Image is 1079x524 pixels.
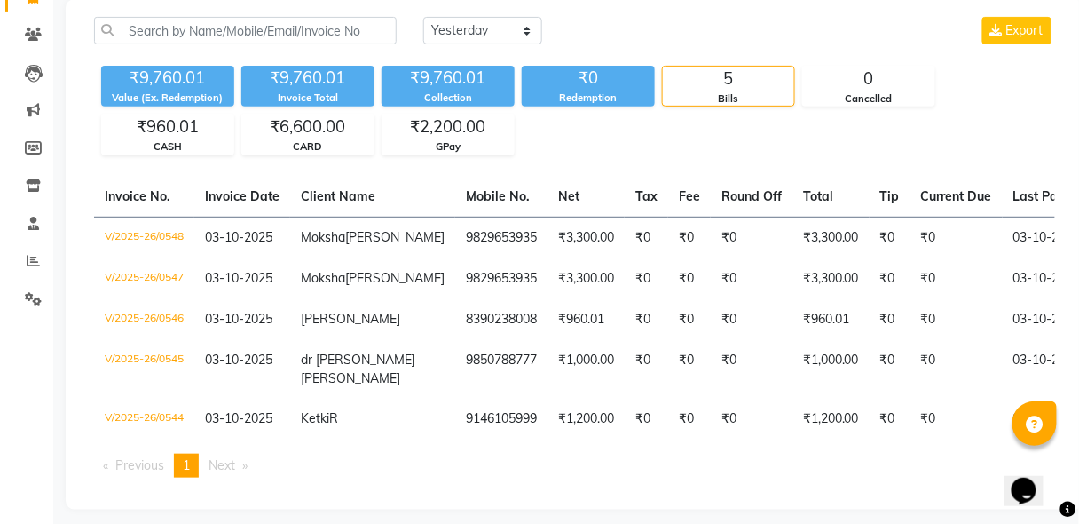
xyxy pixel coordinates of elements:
[625,217,668,258] td: ₹0
[94,299,194,340] td: V/2025-26/0546
[711,340,792,399] td: ₹0
[301,270,345,286] span: Moksha
[455,299,547,340] td: 8390238008
[721,188,782,204] span: Round Off
[455,217,547,258] td: 9829653935
[547,217,625,258] td: ₹3,300.00
[205,188,280,204] span: Invoice Date
[101,91,234,106] div: Value (Ex. Redemption)
[792,258,870,299] td: ₹3,300.00
[711,399,792,440] td: ₹0
[455,399,547,440] td: 9146105999
[382,115,514,139] div: ₹2,200.00
[382,139,514,155] div: GPay
[668,340,711,399] td: ₹0
[668,217,711,258] td: ₹0
[910,258,1003,299] td: ₹0
[625,340,668,399] td: ₹0
[792,217,870,258] td: ₹3,300.00
[870,340,910,399] td: ₹0
[870,258,910,299] td: ₹0
[205,352,272,368] span: 03-10-2025
[382,91,515,106] div: Collection
[115,457,164,473] span: Previous
[663,91,794,107] div: Bills
[625,299,668,340] td: ₹0
[711,299,792,340] td: ₹0
[558,188,579,204] span: Net
[102,139,233,155] div: CASH
[625,258,668,299] td: ₹0
[205,410,272,426] span: 03-10-2025
[547,399,625,440] td: ₹1,200.00
[382,66,515,91] div: ₹9,760.01
[679,188,700,204] span: Fee
[982,17,1051,44] button: Export
[547,258,625,299] td: ₹3,300.00
[94,454,1055,478] nav: Pagination
[455,340,547,399] td: 9850788777
[668,299,711,340] td: ₹0
[301,352,415,368] span: dr [PERSON_NAME]
[209,457,235,473] span: Next
[466,188,530,204] span: Mobile No.
[792,399,870,440] td: ₹1,200.00
[94,340,194,399] td: V/2025-26/0545
[522,66,655,91] div: ₹0
[205,270,272,286] span: 03-10-2025
[792,340,870,399] td: ₹1,000.00
[910,340,1003,399] td: ₹0
[94,217,194,258] td: V/2025-26/0548
[345,270,445,286] span: [PERSON_NAME]
[635,188,658,204] span: Tax
[668,399,711,440] td: ₹0
[522,91,655,106] div: Redemption
[94,17,397,44] input: Search by Name/Mobile/Email/Invoice No
[301,188,375,204] span: Client Name
[301,370,400,386] span: [PERSON_NAME]
[301,311,400,327] span: [PERSON_NAME]
[870,217,910,258] td: ₹0
[803,67,934,91] div: 0
[803,188,833,204] span: Total
[455,258,547,299] td: 9829653935
[910,299,1003,340] td: ₹0
[668,258,711,299] td: ₹0
[880,188,900,204] span: Tip
[711,217,792,258] td: ₹0
[105,188,170,204] span: Invoice No.
[242,115,374,139] div: ₹6,600.00
[921,188,992,204] span: Current Due
[241,91,374,106] div: Invoice Total
[242,139,374,155] div: CARD
[803,91,934,107] div: Cancelled
[241,66,374,91] div: ₹9,760.01
[870,299,910,340] td: ₹0
[94,399,194,440] td: V/2025-26/0544
[205,311,272,327] span: 03-10-2025
[1006,22,1044,38] span: Export
[910,399,1003,440] td: ₹0
[910,217,1003,258] td: ₹0
[663,67,794,91] div: 5
[1004,453,1061,506] iframe: chat widget
[870,399,910,440] td: ₹0
[301,229,345,245] span: Moksha
[183,457,190,473] span: 1
[345,229,445,245] span: [PERSON_NAME]
[101,66,234,91] div: ₹9,760.01
[94,258,194,299] td: V/2025-26/0547
[205,229,272,245] span: 03-10-2025
[711,258,792,299] td: ₹0
[329,410,338,426] span: R
[301,410,329,426] span: Ketki
[102,115,233,139] div: ₹960.01
[792,299,870,340] td: ₹960.01
[547,299,625,340] td: ₹960.01
[625,399,668,440] td: ₹0
[547,340,625,399] td: ₹1,000.00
